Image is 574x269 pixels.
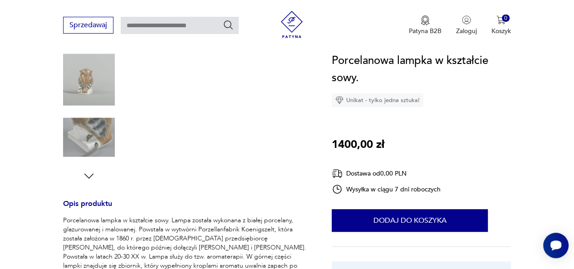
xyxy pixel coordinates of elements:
p: Koszyk [491,27,511,35]
button: 0Koszyk [491,15,511,35]
p: 1400,00 zł [332,136,384,153]
img: Zdjęcie produktu Porcelanowa lampka w kształcie sowy. [63,112,115,163]
h3: Opis produktu [63,201,310,216]
button: Dodaj do koszyka [332,209,488,232]
div: 0 [502,15,510,22]
p: Zaloguj [456,27,477,35]
img: Patyna - sklep z meblami i dekoracjami vintage [278,11,305,38]
img: Zdjęcie produktu Porcelanowa lampka w kształcie sowy. [63,54,115,105]
img: Ikona koszyka [496,15,505,24]
a: Ikona medaluPatyna B2B [409,15,442,35]
button: Sprzedawaj [63,17,113,34]
iframe: Smartsupp widget button [543,233,569,258]
div: Wysyłka w ciągu 7 dni roboczych [332,184,441,195]
img: Ikona medalu [421,15,430,25]
div: Unikat - tylko jedna sztuka! [332,93,423,107]
button: Szukaj [223,20,234,30]
button: Patyna B2B [409,15,442,35]
p: Patyna B2B [409,27,442,35]
a: Sprzedawaj [63,23,113,29]
img: Ikonka użytkownika [462,15,471,24]
h1: Porcelanowa lampka w kształcie sowy. [332,52,511,87]
img: Ikona dostawy [332,168,343,179]
div: Dostawa od 0,00 PLN [332,168,441,179]
button: Zaloguj [456,15,477,35]
img: Ikona diamentu [335,96,343,104]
